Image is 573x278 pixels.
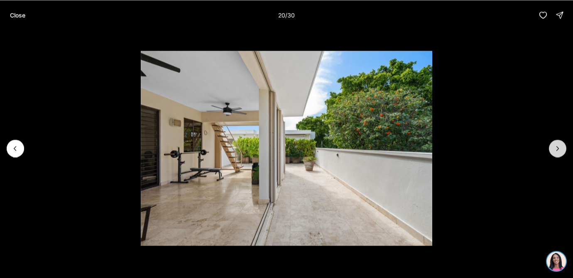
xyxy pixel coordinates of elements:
[7,140,24,157] button: Previous slide
[5,7,30,23] button: Close
[10,12,25,18] p: Close
[5,5,24,24] img: be3d4b55-7850-4bcb-9297-a2f9cd376e78.png
[549,140,566,157] button: Next slide
[278,11,295,18] p: 20 / 30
